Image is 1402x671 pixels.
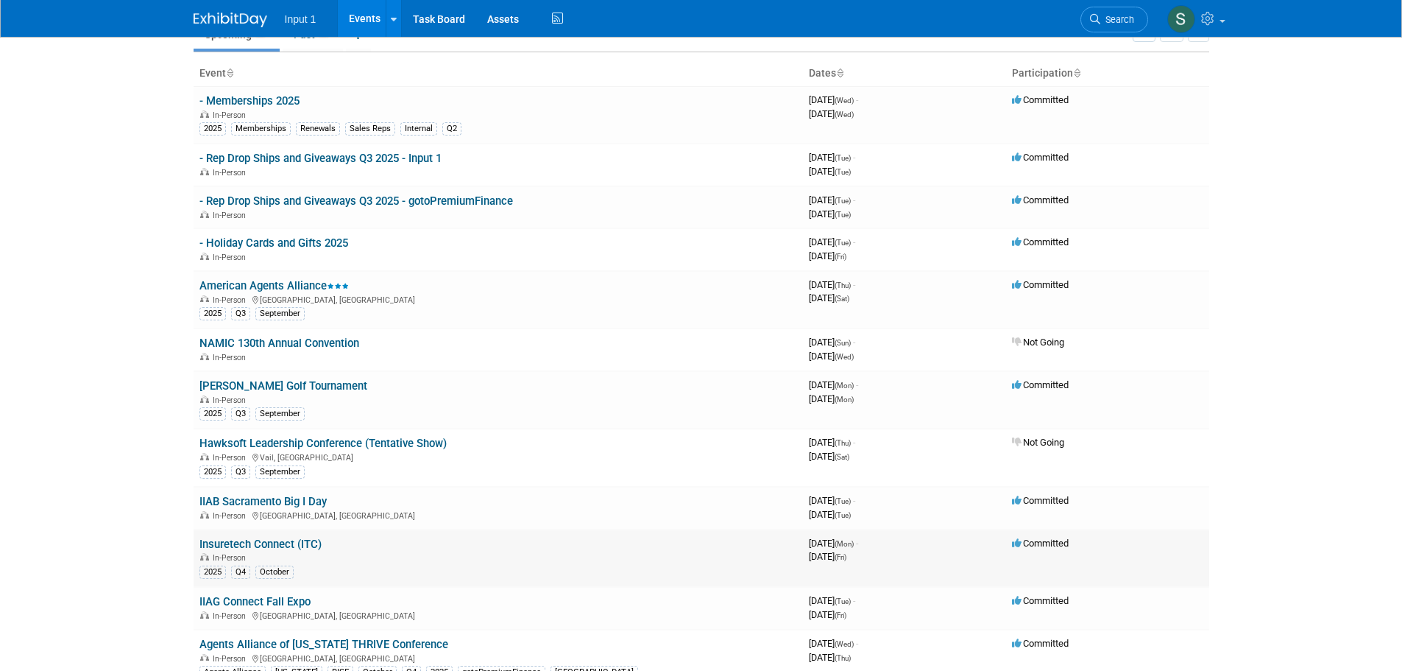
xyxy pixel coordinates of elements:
div: [GEOGRAPHIC_DATA], [GEOGRAPHIC_DATA] [199,652,797,664]
span: In-Person [213,353,250,362]
a: Search [1080,7,1148,32]
span: Not Going [1012,337,1064,348]
a: - Holiday Cards and Gifts 2025 [199,236,348,250]
span: In-Person [213,553,250,563]
span: (Tue) [835,168,851,176]
span: In-Person [213,396,250,405]
span: [DATE] [809,94,858,105]
span: (Thu) [835,439,851,447]
div: Vail, [GEOGRAPHIC_DATA] [199,451,797,463]
div: September [255,466,305,479]
div: October [255,566,294,579]
a: Agents Alliance of [US_STATE] THRIVE Conference [199,638,448,651]
span: Search [1100,14,1134,25]
span: [DATE] [809,495,855,506]
img: In-Person Event [200,611,209,619]
a: - Rep Drop Ships and Giveaways Q3 2025 - gotoPremiumFinance [199,194,513,208]
div: [GEOGRAPHIC_DATA], [GEOGRAPHIC_DATA] [199,293,797,305]
span: [DATE] [809,437,855,448]
div: September [255,307,305,320]
span: [DATE] [809,551,846,562]
div: Q3 [231,407,250,421]
img: In-Person Event [200,396,209,403]
span: [DATE] [809,292,849,303]
a: American Agents Alliance [199,279,349,292]
span: [DATE] [809,108,854,119]
span: [DATE] [809,652,851,663]
span: Committed [1012,152,1069,163]
span: In-Person [213,168,250,178]
span: Committed [1012,495,1069,506]
span: - [853,337,855,348]
span: In-Person [213,110,250,120]
a: Insuretech Connect (ITC) [199,538,322,551]
span: [DATE] [809,451,849,462]
span: (Wed) [835,640,854,648]
span: [DATE] [809,337,855,348]
span: (Sun) [835,339,851,347]
span: (Mon) [835,382,854,390]
span: [DATE] [809,152,855,163]
span: In-Person [213,611,250,621]
div: 2025 [199,407,226,421]
span: [DATE] [809,351,854,362]
img: In-Person Event [200,654,209,661]
span: [DATE] [809,279,855,290]
span: In-Person [213,211,250,220]
a: NAMIC 130th Annual Convention [199,337,359,350]
img: In-Person Event [200,168,209,175]
span: (Tue) [835,511,851,519]
div: 2025 [199,122,226,136]
a: Hawksoft Leadership Conference (Tentative Show) [199,437,447,450]
span: In-Person [213,253,250,262]
span: (Thu) [835,654,851,662]
span: (Fri) [835,253,846,261]
div: Q2 [442,122,461,136]
img: In-Person Event [200,353,209,360]
img: ExhibitDay [194,13,267,27]
span: In-Person [213,453,250,463]
span: Committed [1012,638,1069,649]
span: - [853,279,855,290]
span: [DATE] [809,236,855,247]
a: - Memberships 2025 [199,94,300,108]
a: Sort by Participation Type [1073,67,1080,79]
span: (Tue) [835,497,851,505]
div: [GEOGRAPHIC_DATA], [GEOGRAPHIC_DATA] [199,509,797,521]
div: Internal [400,122,437,136]
span: (Sat) [835,295,849,303]
span: (Mon) [835,540,854,548]
span: - [856,94,858,105]
img: In-Person Event [200,511,209,519]
span: [DATE] [809,538,858,549]
div: 2025 [199,466,226,479]
span: In-Person [213,654,250,664]
span: - [853,152,855,163]
img: In-Person Event [200,453,209,460]
span: (Fri) [835,611,846,619]
span: [DATE] [809,509,851,520]
span: [DATE] [809,194,855,205]
span: - [853,236,855,247]
span: - [856,638,858,649]
a: [PERSON_NAME] Golf Tournament [199,379,367,393]
div: Memberships [231,122,291,136]
span: - [853,495,855,506]
a: - Rep Drop Ships and Giveaways Q3 2025 - Input 1 [199,152,442,165]
th: Participation [1006,61,1209,86]
span: Committed [1012,194,1069,205]
span: Committed [1012,94,1069,105]
th: Dates [803,61,1006,86]
span: [DATE] [809,166,851,177]
div: Q3 [231,307,250,320]
span: Committed [1012,236,1069,247]
span: Committed [1012,279,1069,290]
div: 2025 [199,307,226,320]
span: - [853,437,855,448]
span: (Tue) [835,597,851,605]
span: (Wed) [835,353,854,361]
span: (Wed) [835,110,854,119]
a: IIAB Sacramento Big I Day [199,495,327,508]
span: - [853,595,855,606]
a: Sort by Start Date [836,67,843,79]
